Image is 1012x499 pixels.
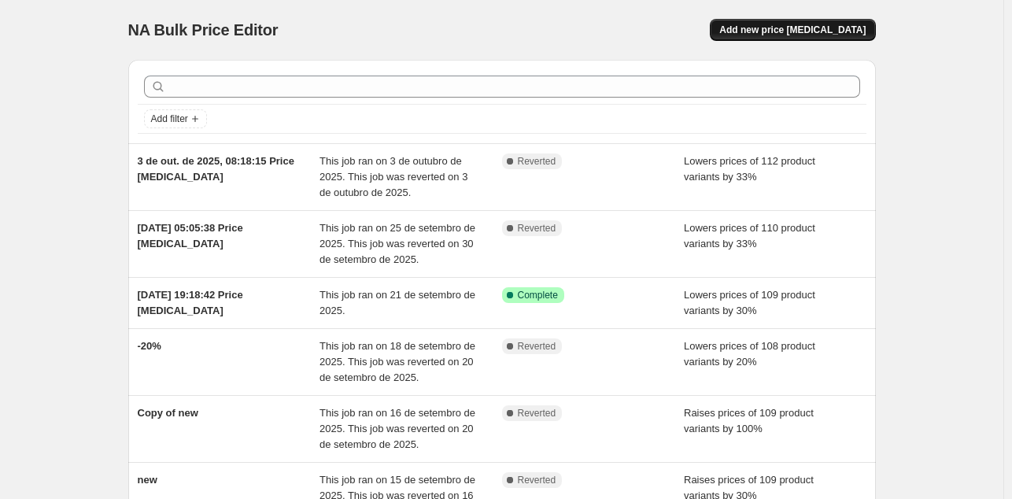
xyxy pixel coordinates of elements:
span: [DATE] 05:05:38 Price [MEDICAL_DATA] [138,222,243,249]
button: Add new price [MEDICAL_DATA] [710,19,875,41]
span: Lowers prices of 110 product variants by 33% [684,222,815,249]
span: Reverted [518,340,556,353]
span: Lowers prices of 112 product variants by 33% [684,155,815,183]
span: This job ran on 18 de setembro de 2025. This job was reverted on 20 de setembro de 2025. [319,340,475,383]
span: Complete [518,289,558,301]
span: NA Bulk Price Editor [128,21,279,39]
span: Reverted [518,222,556,235]
span: Reverted [518,155,556,168]
span: This job ran on 16 de setembro de 2025. This job was reverted on 20 de setembro de 2025. [319,407,475,450]
span: Lowers prices of 108 product variants by 20% [684,340,815,368]
span: This job ran on 3 de outubro de 2025. This job was reverted on 3 de outubro de 2025. [319,155,467,198]
span: 3 de out. de 2025, 08:18:15 Price [MEDICAL_DATA] [138,155,294,183]
span: This job ran on 21 de setembro de 2025. [319,289,475,316]
span: This job ran on 25 de setembro de 2025. This job was reverted on 30 de setembro de 2025. [319,222,475,265]
span: Add new price [MEDICAL_DATA] [719,24,866,36]
span: new [138,474,157,486]
span: [DATE] 19:18:42 Price [MEDICAL_DATA] [138,289,243,316]
span: Raises prices of 109 product variants by 100% [684,407,814,434]
span: Copy of new [138,407,198,419]
button: Add filter [144,109,207,128]
span: -20% [138,340,161,352]
span: Add filter [151,113,188,125]
span: Reverted [518,474,556,486]
span: Reverted [518,407,556,420]
span: Lowers prices of 109 product variants by 30% [684,289,815,316]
